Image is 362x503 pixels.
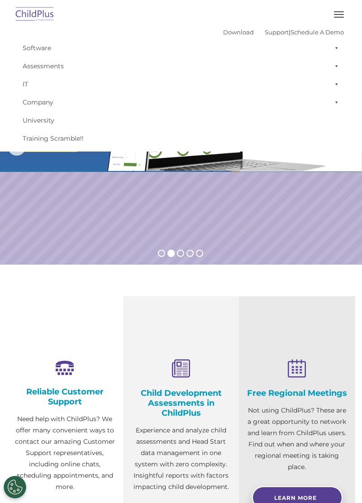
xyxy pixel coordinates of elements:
[130,425,233,493] p: Experience and analyze child assessments and Head Start data management in one system with zero c...
[14,387,116,407] h4: Reliable Customer Support
[18,57,344,75] a: Assessments
[130,388,233,418] h4: Child Development Assessments in ChildPlus
[14,4,56,25] img: ChildPlus by Procare Solutions
[265,28,289,36] a: Support
[291,28,344,36] a: Schedule A Demo
[223,28,344,36] font: |
[4,476,26,498] button: Cookies Settings
[18,39,344,57] a: Software
[223,28,254,36] a: Download
[18,75,344,93] a: IT
[18,111,344,129] a: University
[14,413,116,493] p: Need help with ChildPlus? We offer many convenient ways to contact our amazing Customer Support r...
[246,405,348,473] p: Not using ChildPlus? These are a great opportunity to network and learn from ChildPlus users. Fin...
[18,93,344,111] a: Company
[214,405,362,503] iframe: Chat Widget
[246,388,348,398] h4: Free Regional Meetings
[18,129,344,147] a: Training Scramble!!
